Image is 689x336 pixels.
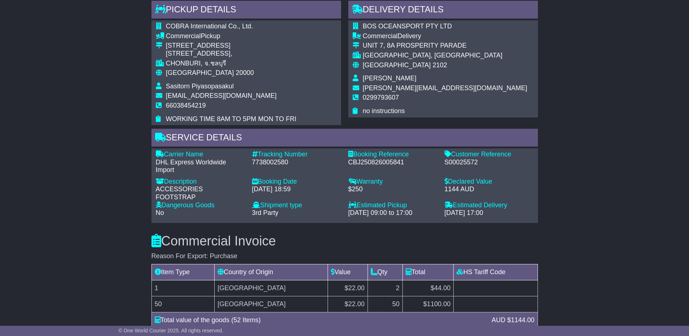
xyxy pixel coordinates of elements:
div: Estimated Delivery [445,201,534,209]
span: [EMAIL_ADDRESS][DOMAIN_NAME] [166,92,277,99]
div: CBJ250826005841 [348,159,437,167]
span: [GEOGRAPHIC_DATA] [166,69,234,76]
div: S00025572 [445,159,534,167]
span: © One World Courier 2025. All rights reserved. [118,328,223,333]
span: 0299793607 [363,94,399,101]
td: Country of Origin [215,264,328,280]
span: WORKING TIME 8AM TO 5PM MON TO FRI [166,115,296,123]
span: Commercial [166,32,201,40]
div: Tracking Number [252,151,341,159]
div: Delivery Details [348,1,538,20]
td: Value [328,264,368,280]
div: Warranty [348,178,437,186]
td: $1100.00 [402,296,453,312]
div: Total value of the goods (52 Items) [151,315,488,325]
div: AUD $1144.00 [488,315,538,325]
div: UNIT 7, 8A PROSPERITY PARADE [363,42,527,50]
div: CHONBURI, จ.ชลบุรี [166,60,296,68]
div: Estimated Pickup [348,201,437,209]
span: BOS OCEANSPORT PTY LTD [363,23,452,30]
td: 2 [368,280,402,296]
div: Shipment type [252,201,341,209]
td: 50 [151,296,215,312]
span: 66038454219 [166,102,206,109]
td: $22.00 [328,280,368,296]
td: HS Tariff Code [454,264,538,280]
span: Sasitorn Piyasopasakul [166,83,234,90]
div: Service Details [151,129,538,148]
div: 7738002580 [252,159,341,167]
td: [GEOGRAPHIC_DATA] [215,296,328,312]
span: COBRA International Co., Ltd. [166,23,253,30]
td: Item Type [151,264,215,280]
span: Commercial [363,32,398,40]
div: 1144 AUD [445,185,534,193]
span: 20000 [236,69,254,76]
div: [GEOGRAPHIC_DATA], [GEOGRAPHIC_DATA] [363,52,527,60]
td: Total [402,264,453,280]
div: Pickup [166,32,296,40]
span: no instructions [363,107,405,115]
div: [STREET_ADDRESS], [166,50,296,58]
span: [PERSON_NAME] [363,75,417,82]
div: Carrier Name [156,151,245,159]
td: $44.00 [402,280,453,296]
span: No [156,209,164,216]
div: Declared Value [445,178,534,186]
div: Customer Reference [445,151,534,159]
div: [DATE] 18:59 [252,185,341,193]
div: [DATE] 09:00 to 17:00 [348,209,437,217]
span: 3rd Party [252,209,279,216]
div: Description [156,178,245,186]
td: 1 [151,280,215,296]
td: Qty [368,264,402,280]
div: ACCESSORIES FOOTSTRAP [156,185,245,201]
div: Dangerous Goods [156,201,245,209]
div: $250 [348,185,437,193]
td: [GEOGRAPHIC_DATA] [215,280,328,296]
span: [PERSON_NAME][EMAIL_ADDRESS][DOMAIN_NAME] [363,84,527,92]
div: Delivery [363,32,527,40]
div: Pickup Details [151,1,341,20]
div: [DATE] 17:00 [445,209,534,217]
div: Booking Date [252,178,341,186]
span: [GEOGRAPHIC_DATA] [363,61,431,69]
td: 50 [368,296,402,312]
div: Booking Reference [348,151,437,159]
td: $22.00 [328,296,368,312]
div: Reason For Export: Purchase [151,252,538,260]
h3: Commercial Invoice [151,234,538,248]
div: [STREET_ADDRESS] [166,42,296,50]
div: DHL Express Worldwide Import [156,159,245,174]
span: 2102 [433,61,447,69]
